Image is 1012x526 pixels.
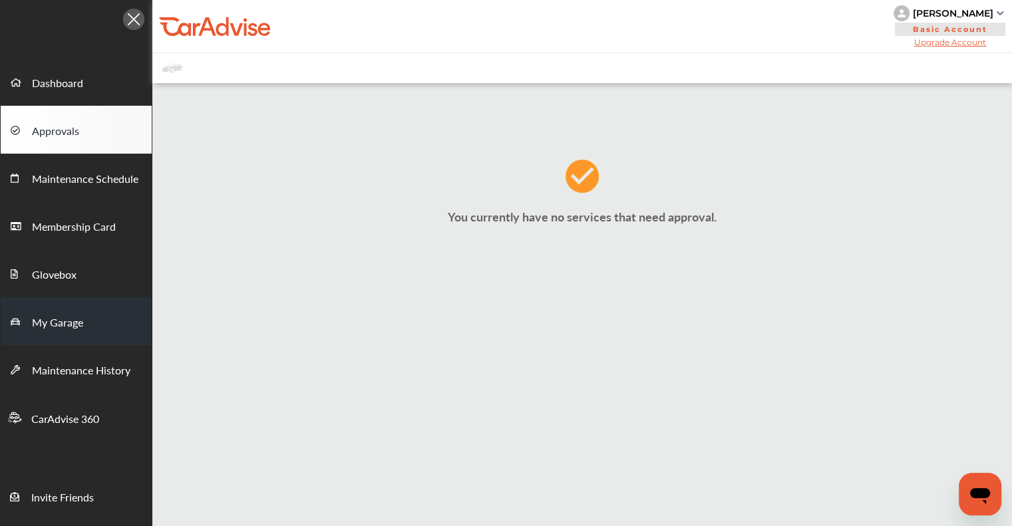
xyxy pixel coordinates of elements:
[31,411,99,428] span: CarAdvise 360
[162,60,182,76] img: placeholder_car.fcab19be.svg
[32,267,77,284] span: Glovebox
[1,345,152,393] a: Maintenance History
[32,75,83,92] span: Dashboard
[913,7,993,19] div: [PERSON_NAME]
[1,249,152,297] a: Glovebox
[894,5,910,21] img: knH8PDtVvWoAbQRylUukY18CTiRevjo20fAtgn5MLBQj4uumYvk2MzTtcAIzfGAtb1XOLVMAvhLuqoNAbL4reqehy0jehNKdM...
[32,171,138,188] span: Maintenance Schedule
[959,473,1001,515] iframe: Button to launch messaging window
[32,219,116,236] span: Membership Card
[1,106,152,154] a: Approvals
[1,201,152,249] a: Membership Card
[894,37,1007,47] span: Upgrade Account
[1,58,152,106] a: Dashboard
[152,208,1012,225] p: You currently have no services that need approval.
[32,123,79,140] span: Approvals
[32,362,130,380] span: Maintenance History
[997,11,1003,15] img: sCxJUJ+qAmfqhQGDUl18vwLg4ZYJ6CxN7XmbOMBAAAAAElFTkSuQmCC
[1,154,152,201] a: Maintenance Schedule
[32,315,83,332] span: My Garage
[1,297,152,345] a: My Garage
[123,9,144,30] img: Icon.5fd9dcc7.svg
[895,23,1005,36] span: Basic Account
[31,489,94,507] span: Invite Friends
